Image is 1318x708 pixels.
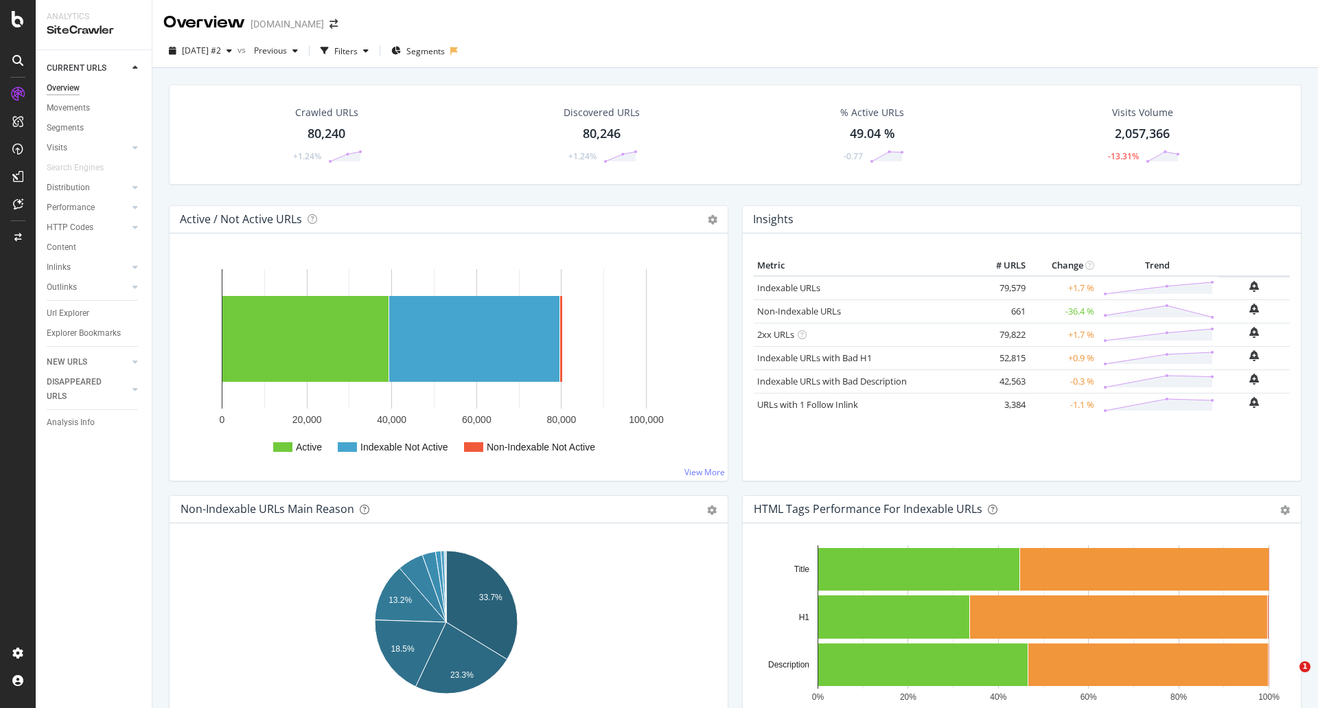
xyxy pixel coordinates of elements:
a: Overview [47,81,142,95]
a: DISAPPEARED URLS [47,375,128,404]
text: 40,000 [377,414,406,425]
div: SiteCrawler [47,23,141,38]
text: 20% [900,692,916,702]
a: 2xx URLs [757,328,794,341]
th: # URLS [974,255,1029,276]
span: Segments [406,45,445,57]
th: Metric [754,255,974,276]
button: Segments [386,40,450,62]
text: Title [794,564,810,574]
a: Distribution [47,181,128,195]
span: 1 [1299,661,1310,672]
a: Analysis Info [47,415,142,430]
span: Previous [248,45,287,56]
text: 60% [1080,692,1097,702]
th: Change [1029,255,1098,276]
a: URLs with 1 Follow Inlink [757,398,858,411]
text: H1 [799,613,810,622]
div: Segments [47,121,84,135]
svg: A chart. [754,545,1285,705]
div: 80,240 [308,125,345,143]
div: Visits Volume [1112,106,1173,119]
text: 40% [990,692,1006,702]
text: 0% [812,692,824,702]
a: View More [684,466,725,478]
td: +0.9 % [1029,346,1098,369]
h4: Active / Not Active URLs [180,210,302,229]
td: +1.7 % [1029,276,1098,300]
div: Visits [47,141,67,155]
text: 100,000 [629,414,664,425]
div: [DOMAIN_NAME] [251,17,324,31]
div: gear [1280,505,1290,515]
div: Crawled URLs [295,106,358,119]
i: Options [708,215,717,225]
a: Content [47,240,142,255]
td: -36.4 % [1029,299,1098,323]
text: 80% [1170,692,1187,702]
td: 661 [974,299,1029,323]
div: 49.04 % [850,125,895,143]
div: Content [47,240,76,255]
a: HTTP Codes [47,220,128,235]
div: Overview [47,81,80,95]
a: Explorer Bookmarks [47,326,142,341]
div: Performance [47,201,95,215]
a: Outlinks [47,280,128,295]
a: Non-Indexable URLs [757,305,841,317]
div: Inlinks [47,260,71,275]
div: Discovered URLs [564,106,640,119]
a: Indexable URLs with Bad Description [757,375,907,387]
a: Search Engines [47,161,117,175]
a: Indexable URLs with Bad H1 [757,352,872,364]
div: bell-plus [1249,374,1259,385]
div: Explorer Bookmarks [47,326,121,341]
td: 79,822 [974,323,1029,346]
a: Segments [47,121,142,135]
a: NEW URLS [47,355,128,369]
div: Overview [163,11,245,34]
td: 79,579 [974,276,1029,300]
div: Url Explorer [47,306,89,321]
text: 18.5% [391,644,415,654]
div: HTTP Codes [47,220,93,235]
text: Indexable Not Active [360,442,448,453]
div: % Active URLs [840,106,904,119]
div: bell-plus [1249,281,1259,292]
text: 0 [220,414,225,425]
a: Inlinks [47,260,128,275]
div: +1.24% [293,150,321,162]
span: vs [238,44,248,56]
button: Previous [248,40,303,62]
div: Search Engines [47,161,104,175]
td: 3,384 [974,393,1029,416]
div: bell-plus [1249,327,1259,338]
th: Trend [1098,255,1218,276]
div: Distribution [47,181,90,195]
button: [DATE] #2 [163,40,238,62]
div: 2,057,366 [1115,125,1170,143]
span: 2025 Mar. 18th #2 [182,45,221,56]
a: CURRENT URLS [47,61,128,76]
div: bell-plus [1249,397,1259,408]
div: HTML Tags Performance for Indexable URLs [754,502,982,516]
td: +1.7 % [1029,323,1098,346]
text: Active [296,442,322,453]
td: 52,815 [974,346,1029,369]
svg: A chart. [181,255,712,470]
a: Performance [47,201,128,215]
div: NEW URLS [47,355,87,369]
div: CURRENT URLS [47,61,106,76]
text: 60,000 [462,414,492,425]
div: gear [707,505,717,515]
td: -1.1 % [1029,393,1098,416]
td: 42,563 [974,369,1029,393]
div: DISAPPEARED URLS [47,375,116,404]
td: -0.3 % [1029,369,1098,393]
div: -13.31% [1108,150,1139,162]
svg: A chart. [181,545,712,705]
a: Indexable URLs [757,282,820,294]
